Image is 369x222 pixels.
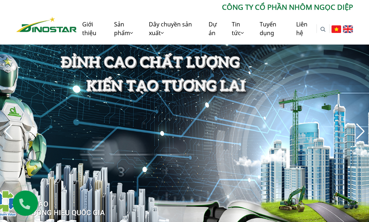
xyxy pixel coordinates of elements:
img: Nhôm Dinostar [16,17,77,32]
a: Tuyển dụng [254,13,291,45]
img: search [320,27,326,32]
div: Next slide [356,123,365,139]
div: Previous slide [4,123,13,139]
a: Liên hệ [291,13,316,45]
a: Giới thiệu [77,13,108,45]
a: Dự án [203,13,226,45]
img: Tiếng Việt [331,25,341,33]
p: CÔNG TY CỔ PHẦN NHÔM NGỌC DIỆP [77,2,353,13]
a: Nhôm Dinostar [16,14,77,32]
a: Tin tức [226,13,254,45]
a: Sản phẩm [109,13,144,45]
img: English [343,25,353,33]
a: Dây chuyền sản xuất [143,13,203,45]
